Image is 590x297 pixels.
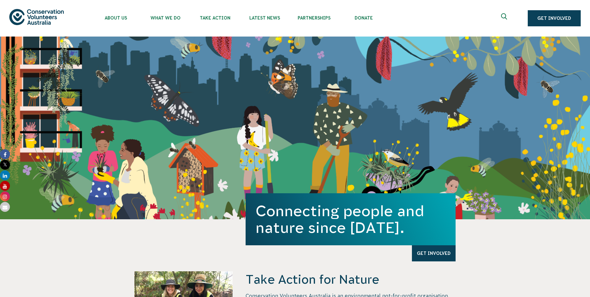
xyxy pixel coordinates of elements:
h1: Connecting people and nature since [DATE]. [256,203,446,236]
span: Latest News [240,15,289,20]
span: What We Do [141,15,190,20]
span: Donate [339,15,388,20]
h4: Take Action for Nature [246,271,456,287]
span: Take Action [190,15,240,20]
span: Partnerships [289,15,339,20]
button: Expand search box Close search box [497,11,512,26]
span: Expand search box [501,13,509,23]
a: Get Involved [528,10,581,26]
img: logo.svg [9,9,64,25]
a: Get Involved [412,245,456,261]
span: About Us [91,15,141,20]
